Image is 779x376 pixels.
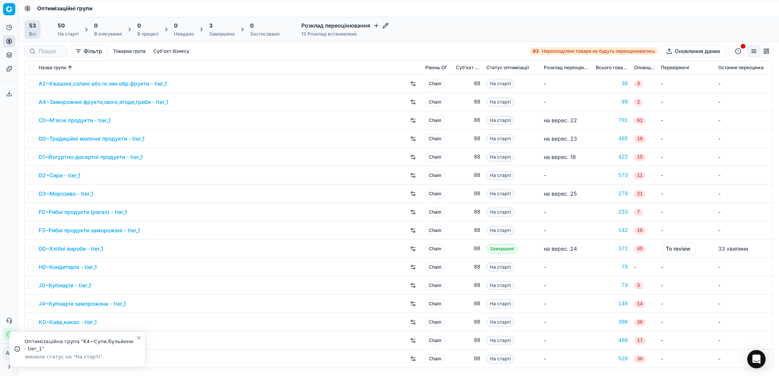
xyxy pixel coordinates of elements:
[658,166,715,185] td: -
[29,22,36,29] span: 53
[544,117,577,123] span: на верес. 22
[486,97,514,107] span: На старті
[39,300,126,308] a: J4~Кулінарія заморожена - tier_1
[541,93,593,111] td: -
[596,263,628,271] div: 78
[70,45,107,57] button: Фільтр
[596,245,628,253] a: 371
[486,171,514,180] span: На старті
[715,276,772,295] td: -
[715,166,772,185] td: -
[715,203,772,221] td: -
[425,97,445,107] span: Chain
[634,319,646,326] span: 36
[486,226,514,235] span: На старті
[456,208,480,216] div: 88
[39,98,168,106] a: A4~Заморожені фрукти,овочі,ягоди,гриби - tier_1
[137,31,159,37] div: В процесі
[658,111,715,130] td: -
[715,295,772,313] td: -
[456,98,480,106] div: 88
[596,318,628,326] a: 396
[486,79,514,88] span: На старті
[596,117,628,124] a: 701
[661,243,696,255] button: To review
[541,221,593,240] td: -
[250,31,280,37] div: Застосовано
[715,313,772,331] td: -
[39,208,127,216] a: F0~Рибні продукти (регал) - tier_1
[39,172,80,179] a: D2~Сири - tier_1
[541,295,593,313] td: -
[715,331,772,350] td: -
[658,130,715,148] td: -
[486,244,517,253] span: Завершені
[486,263,514,272] span: На старті
[541,258,593,276] td: -
[456,80,480,88] div: 88
[718,245,748,252] span: 33 хвилини
[634,99,643,106] span: 2
[631,258,658,276] td: -
[94,22,98,29] span: 0
[150,47,192,56] button: Суб'єкт бізнесу
[596,98,628,106] a: 89
[596,190,628,198] a: 279
[715,130,772,148] td: -
[634,154,646,161] span: 15
[658,203,715,221] td: -
[596,80,628,88] a: 38
[530,47,658,55] a: 93Нерозподілені товари не будуть переоцінюватись
[634,135,646,143] span: 10
[715,185,772,203] td: -
[486,207,514,217] span: На старті
[715,93,772,111] td: -
[634,355,646,363] span: 36
[39,245,103,253] a: G0~Хлібні вироби - tier_1
[486,354,514,363] span: На старті
[66,64,74,71] button: Sorted by Назва групи ascending
[658,276,715,295] td: -
[29,31,36,37] div: Всі
[39,263,97,271] a: H0~Кондитерія - tier_1
[209,22,213,29] span: 3
[658,93,715,111] td: -
[541,75,593,93] td: -
[39,117,111,124] a: C0~М'ясні продукти - tier_1
[134,333,143,342] button: Close toast
[425,207,445,217] span: Chain
[541,331,593,350] td: -
[596,227,628,234] a: 142
[541,276,593,295] td: -
[174,22,177,29] span: 0
[486,65,529,71] span: Статус оптимізації
[634,209,643,216] span: 7
[715,350,772,368] td: -
[456,117,480,124] div: 88
[658,221,715,240] td: -
[658,75,715,93] td: -
[486,152,514,162] span: На старті
[634,80,643,88] span: 3
[661,65,689,71] span: Перевіряючі
[715,75,772,93] td: -
[542,48,655,54] span: Нерозподілені товари не будуть переоцінюватись
[596,172,628,179] div: 573
[715,221,772,240] td: -
[425,299,445,308] span: Chain
[24,353,136,360] div: змінила статус на "На старті".
[596,135,628,143] a: 405
[596,300,628,308] a: 146
[58,31,79,37] div: На старті
[456,153,480,161] div: 88
[658,350,715,368] td: -
[658,313,715,331] td: -
[425,134,445,143] span: Chain
[24,338,136,353] div: Оптимізаційна група "K4~Супи,бульйони - tier_1"
[533,48,539,54] strong: 93
[37,5,93,12] nav: breadcrumb
[110,47,149,56] button: Товарна група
